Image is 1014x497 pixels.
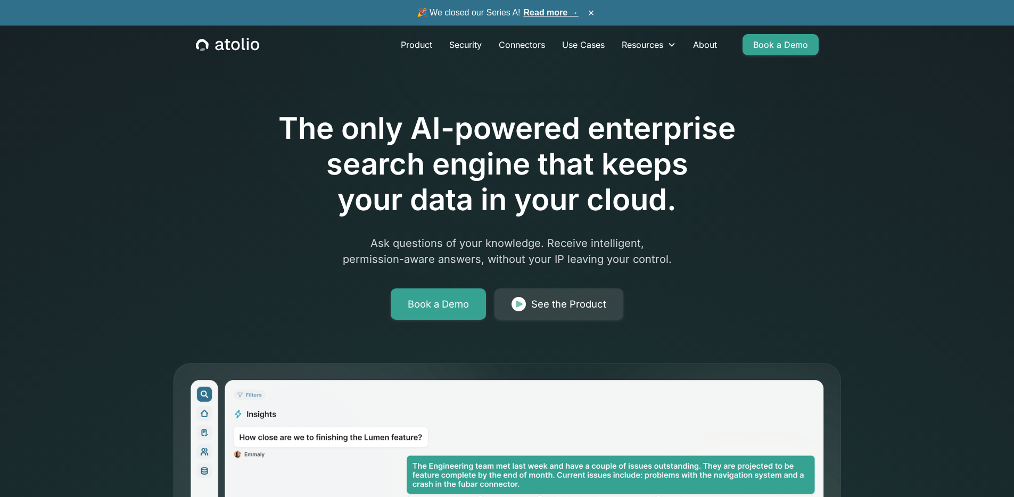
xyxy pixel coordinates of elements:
[303,235,712,267] p: Ask questions of your knowledge. Receive intelligent, permission-aware answers, without your IP l...
[554,34,613,55] a: Use Cases
[622,38,663,51] div: Resources
[391,288,486,320] a: Book a Demo
[196,38,259,52] a: home
[417,6,579,19] span: 🎉 We closed our Series A!
[490,34,554,55] a: Connectors
[524,8,579,17] a: Read more →
[613,34,685,55] div: Resources
[494,288,623,320] a: See the Product
[441,34,490,55] a: Security
[685,34,726,55] a: About
[235,111,780,218] h1: The only AI-powered enterprise search engine that keeps your data in your cloud.
[531,297,606,312] div: See the Product
[743,34,819,55] a: Book a Demo
[392,34,441,55] a: Product
[585,7,598,19] button: ×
